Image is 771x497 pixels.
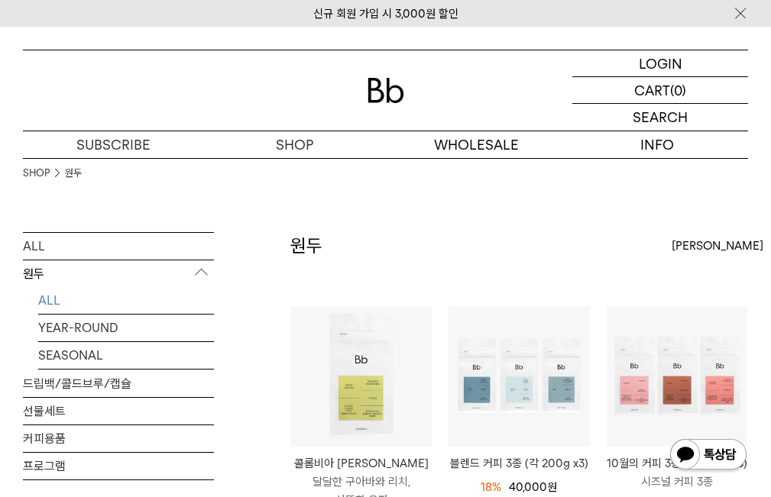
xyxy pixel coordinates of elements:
[572,77,748,104] a: CART (0)
[607,454,747,473] p: 10월의 커피 3종 (각 200g x3)
[23,425,214,452] a: 커피용품
[38,315,214,341] a: YEAR-ROUND
[38,342,214,369] a: SEASONAL
[23,131,204,158] a: SUBSCRIBE
[291,306,432,447] img: 콜롬비아 파티오 보니토
[291,454,432,473] p: 콜롬비아 [PERSON_NAME]
[23,260,214,288] p: 원두
[572,50,748,77] a: LOGIN
[386,131,567,158] p: WHOLESALE
[672,237,763,255] span: [PERSON_NAME]
[607,454,747,491] a: 10월의 커피 3종 (각 200g x3) 시즈널 커피 3종
[313,7,458,21] a: 신규 회원 가입 시 3,000원 할인
[670,77,686,103] p: (0)
[547,480,557,494] span: 원
[607,473,747,491] p: 시즈널 커피 3종
[633,104,688,131] p: SEARCH
[634,77,670,103] p: CART
[38,287,214,314] a: ALL
[204,131,385,158] a: SHOP
[65,166,82,181] a: 원두
[607,306,747,447] img: 10월의 커피 3종 (각 200g x3)
[639,50,682,76] p: LOGIN
[23,233,214,260] a: ALL
[449,454,589,473] a: 블렌드 커피 3종 (각 200g x3)
[481,478,501,496] div: 18%
[449,306,589,447] img: 블렌드 커피 3종 (각 200g x3)
[290,233,322,259] h2: 원두
[509,480,557,494] span: 40,000
[23,370,214,397] a: 드립백/콜드브루/캡슐
[567,131,748,158] p: INFO
[669,437,748,474] img: 카카오톡 채널 1:1 채팅 버튼
[23,166,50,181] a: SHOP
[23,453,214,479] a: 프로그램
[23,398,214,424] a: 선물세트
[368,78,404,103] img: 로고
